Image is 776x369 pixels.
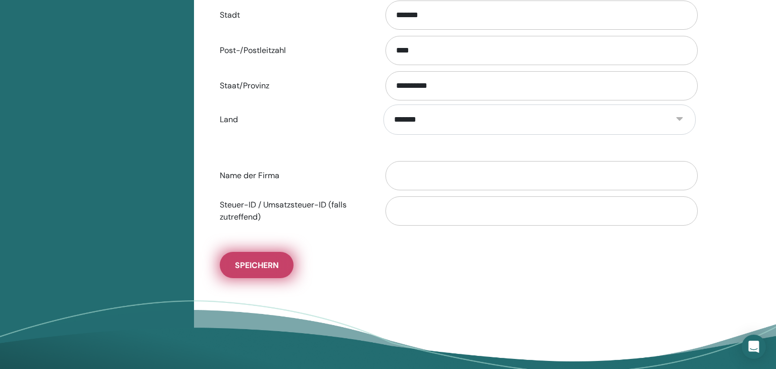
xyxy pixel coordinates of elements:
label: Name der Firma [212,166,376,185]
label: Land [212,110,376,129]
label: Steuer-ID / Umsatzsteuer-ID (falls zutreffend) [212,195,376,227]
label: Post-/Postleitzahl [212,41,376,60]
button: Speichern [220,252,294,278]
label: Stadt [212,6,376,25]
div: Open Intercom Messenger [742,335,766,359]
span: Speichern [235,260,279,271]
label: Staat/Provinz [212,76,376,95]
